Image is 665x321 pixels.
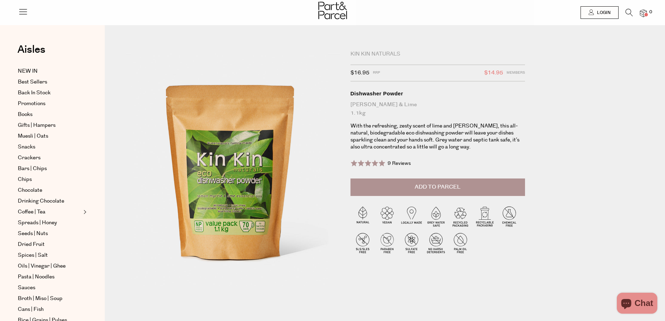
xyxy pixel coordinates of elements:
[126,53,340,306] img: Dishwasher Powder
[18,132,81,140] a: Muesli | Oats
[18,67,81,75] a: NEW IN
[399,204,424,228] img: P_P-ICONS-Live_Bec_V11_Locally_Made_2.svg
[18,121,81,130] a: Gifts | Hampers
[18,67,38,75] span: NEW IN
[18,305,81,314] a: Cans | Fish
[18,89,81,97] a: Back In Stock
[18,251,81,260] a: Spices | Salt
[350,51,525,58] div: Kin Kin Naturals
[18,143,81,151] a: Snacks
[18,294,62,303] span: Broth | Miso | Soup
[497,204,522,228] img: P_P-ICONS-Live_Bec_V11_Chemical_Free.svg
[424,204,448,228] img: P_P-ICONS-Live_Bec_V11_Grey_Water_Safe.svg
[18,78,47,86] span: Best Sellers
[484,68,503,78] span: $14.95
[350,204,375,228] img: P_P-ICONS-Live_Bec_V11_Natural.svg
[17,44,45,62] a: Aisles
[18,110,32,119] span: Books
[18,208,81,216] a: Coffee | Tea
[18,229,81,238] a: Seeds | Nuts
[18,186,81,195] a: Chocolate
[375,204,399,228] img: P_P-ICONS-Live_Bec_V11_Vegan.svg
[448,204,473,228] img: P_P-ICONS-Live_Bec_V11_Recycle_Packaging.svg
[18,165,81,173] a: Bars | Chips
[18,89,51,97] span: Back In Stock
[18,143,35,151] span: Snacks
[373,68,380,78] span: RRP
[18,273,54,281] span: Pasta | Noodles
[18,110,81,119] a: Books
[18,154,81,162] a: Crackers
[581,6,619,19] a: Login
[399,231,424,255] img: P_P-ICONS-Live_Bec_V11_Sulfate_Free.svg
[18,121,56,130] span: Gifts | Hampers
[448,231,473,255] img: P_P-ICONS-Live_Bec_V11_Palm_Oil_Free.svg
[18,229,48,238] span: Seeds | Nuts
[18,197,81,205] a: Drinking Chocolate
[18,208,45,216] span: Coffee | Tea
[18,305,44,314] span: Cans | Fish
[18,262,66,270] span: Oils | Vinegar | Ghee
[82,208,87,216] button: Expand/Collapse Coffee | Tea
[18,219,57,227] span: Spreads | Honey
[18,197,64,205] span: Drinking Chocolate
[18,100,81,108] a: Promotions
[18,251,48,260] span: Spices | Salt
[18,175,32,184] span: Chips
[350,90,525,97] div: Dishwasher Powder
[18,240,81,249] a: Dried Fruit
[18,154,40,162] span: Crackers
[350,68,369,78] span: $16.95
[18,165,47,173] span: Bars | Chips
[18,186,42,195] span: Chocolate
[350,101,525,117] div: [PERSON_NAME] & Lime 1.1kg
[17,42,45,57] span: Aisles
[424,231,448,255] img: P_P-ICONS-Live_Bec_V11_No_Harsh_Detergents.svg
[473,204,497,228] img: P_P-ICONS-Live_Bec_V11_Recyclable_Packaging.svg
[18,219,81,227] a: Spreads | Honey
[415,183,460,191] span: Add to Parcel
[648,9,654,15] span: 0
[18,284,81,292] a: Sauces
[640,9,647,17] a: 0
[350,123,525,151] p: With the refreshing, zesty scent of lime and [PERSON_NAME], this all-natural, biodegradable eco d...
[18,78,81,86] a: Best Sellers
[18,132,48,140] span: Muesli | Oats
[18,262,81,270] a: Oils | Vinegar | Ghee
[387,160,411,167] span: 9 Reviews
[18,273,81,281] a: Pasta | Noodles
[350,178,525,196] button: Add to Parcel
[18,240,45,249] span: Dried Fruit
[507,68,525,78] span: Members
[18,100,45,108] span: Promotions
[18,175,81,184] a: Chips
[615,293,659,315] inbox-online-store-chat: Shopify online store chat
[350,231,375,255] img: P_P-ICONS-Live_Bec_V11_SLS-SLES_Free.svg
[595,10,611,16] span: Login
[18,294,81,303] a: Broth | Miso | Soup
[18,284,35,292] span: Sauces
[318,2,347,19] img: Part&Parcel
[375,231,399,255] img: P_P-ICONS-Live_Bec_V11_Paraben_Free.svg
